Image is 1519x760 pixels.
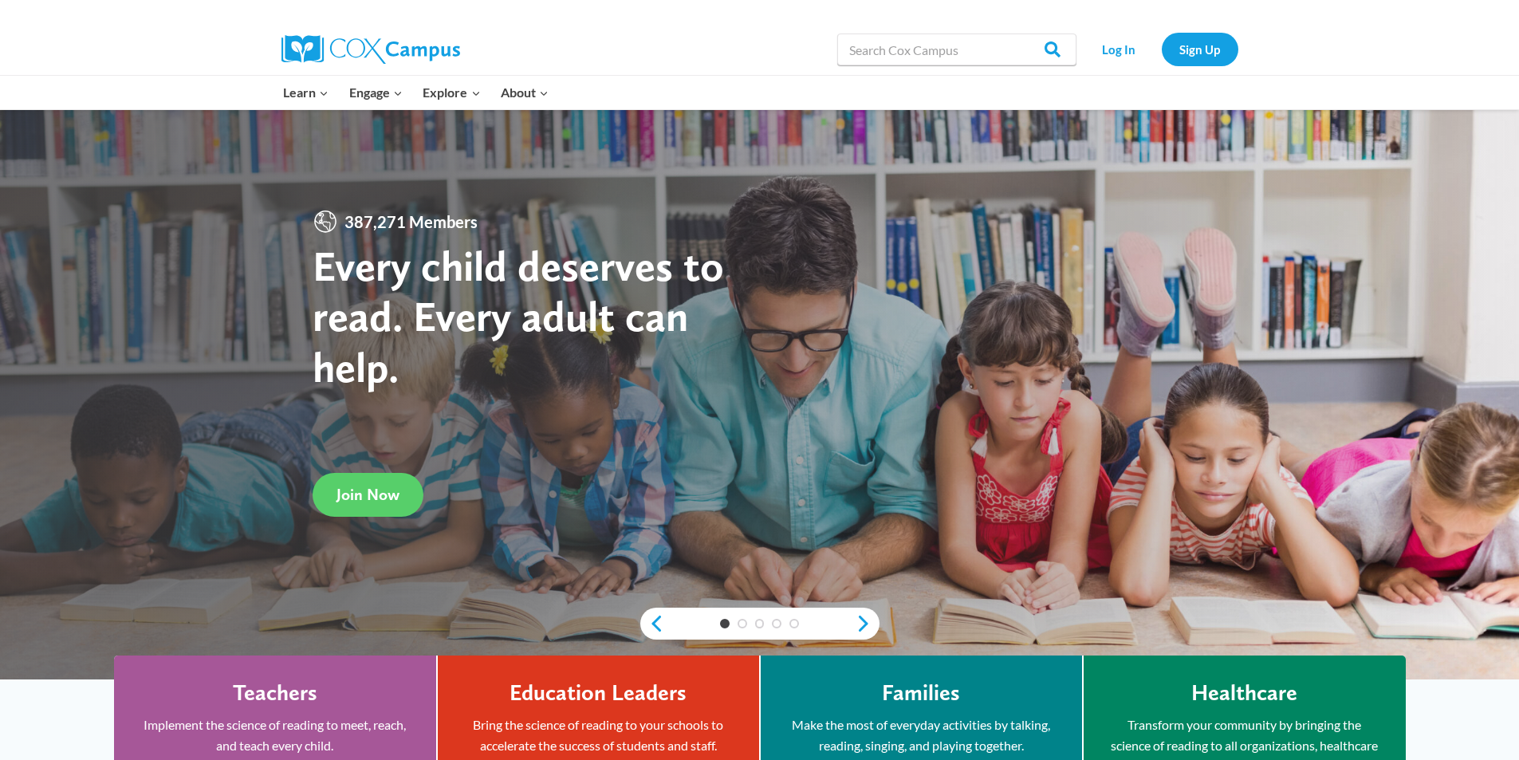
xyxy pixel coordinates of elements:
[720,619,730,628] a: 1
[423,82,480,103] span: Explore
[233,679,317,707] h4: Teachers
[313,473,423,517] a: Join Now
[640,614,664,633] a: previous
[856,614,880,633] a: next
[273,76,559,109] nav: Primary Navigation
[501,82,549,103] span: About
[785,715,1058,755] p: Make the most of everyday activities by talking, reading, singing, and playing together.
[772,619,781,628] a: 4
[738,619,747,628] a: 2
[755,619,765,628] a: 3
[349,82,403,103] span: Engage
[281,35,460,64] img: Cox Campus
[338,209,484,234] span: 387,271 Members
[1084,33,1238,65] nav: Secondary Navigation
[1084,33,1154,65] a: Log In
[313,240,724,392] strong: Every child deserves to read. Every adult can help.
[510,679,687,707] h4: Education Leaders
[283,82,329,103] span: Learn
[336,485,399,504] span: Join Now
[789,619,799,628] a: 5
[138,715,412,755] p: Implement the science of reading to meet, reach, and teach every child.
[837,33,1076,65] input: Search Cox Campus
[1162,33,1238,65] a: Sign Up
[1191,679,1297,707] h4: Healthcare
[882,679,960,707] h4: Families
[640,608,880,640] div: content slider buttons
[462,715,735,755] p: Bring the science of reading to your schools to accelerate the success of students and staff.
